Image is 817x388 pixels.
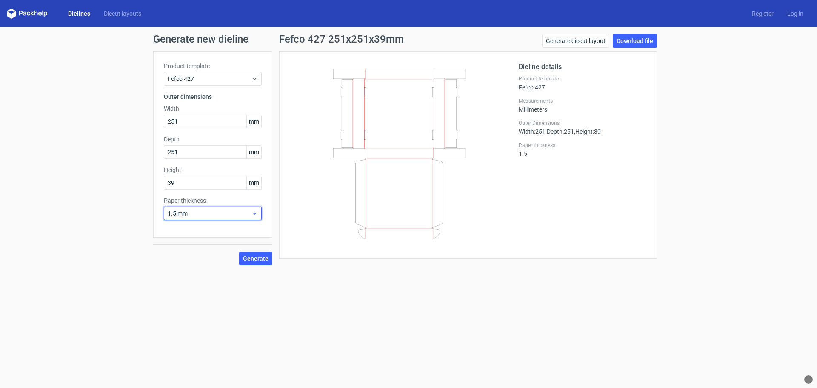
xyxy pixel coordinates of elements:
[613,34,657,48] a: Download file
[546,128,574,135] span: , Depth : 251
[164,92,262,101] h3: Outer dimensions
[519,98,646,113] div: Millimeters
[164,166,262,174] label: Height
[164,62,262,70] label: Product template
[745,9,780,18] a: Register
[243,256,269,262] span: Generate
[519,142,646,157] div: 1.5
[61,9,97,18] a: Dielines
[519,142,646,149] label: Paper thickness
[164,196,262,205] label: Paper thickness
[279,34,404,44] h1: Fefco 427 251x251x39mm
[164,104,262,113] label: Width
[542,34,609,48] a: Generate diecut layout
[153,34,664,44] h1: Generate new dieline
[574,128,601,135] span: , Height : 39
[519,120,646,126] label: Outer Dimensions
[780,9,810,18] a: Log in
[519,75,646,91] div: Fefco 427
[239,252,272,265] button: Generate
[246,146,261,158] span: mm
[246,176,261,189] span: mm
[519,62,646,72] h2: Dieline details
[519,128,546,135] span: Width : 251
[519,98,646,104] label: Measurements
[97,9,148,18] a: Diecut layouts
[164,135,262,144] label: Depth
[168,209,251,218] span: 1.5 mm
[246,115,261,128] span: mm
[804,375,813,384] div: What Font?
[519,75,646,82] label: Product template
[168,75,251,83] span: Fefco 427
